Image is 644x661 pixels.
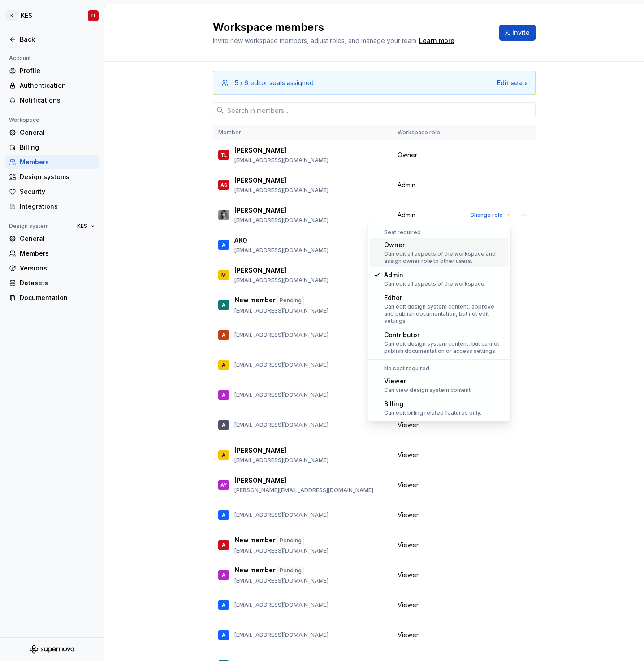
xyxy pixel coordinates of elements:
[20,187,95,196] div: Security
[398,481,419,489] span: Viewer
[5,199,99,214] a: Integrations
[220,481,227,489] div: AY
[234,457,328,464] p: [EMAIL_ADDRESS][DOMAIN_NAME]
[5,140,99,155] a: Billing
[497,78,528,87] div: Edit seats
[234,206,286,215] p: [PERSON_NAME]
[234,187,328,194] p: [EMAIL_ADDRESS][DOMAIN_NAME]
[234,217,328,224] p: [EMAIL_ADDRESS][DOMAIN_NAME]
[398,511,419,519] span: Viewer
[398,571,419,579] span: Viewer
[235,78,314,87] div: 5 / 6 editor seats assigned
[234,176,286,185] p: [PERSON_NAME]
[20,279,95,288] div: Datasets
[20,128,95,137] div: General
[20,202,95,211] div: Integrations
[20,293,95,302] div: Documentation
[221,270,226,279] div: M
[234,446,286,455] p: [PERSON_NAME]
[398,601,419,609] span: Viewer
[234,247,328,254] p: [EMAIL_ADDRESS][DOMAIN_NAME]
[234,511,328,519] p: [EMAIL_ADDRESS][DOMAIN_NAME]
[222,361,225,369] div: A
[5,261,99,275] a: Versions
[20,66,95,75] div: Profile
[213,20,488,34] h2: Workspace members
[512,28,530,37] span: Invite
[5,78,99,93] a: Authentication
[222,240,225,249] div: A
[277,296,304,305] div: Pending
[234,536,276,545] p: New member
[5,170,99,184] a: Design systems
[21,11,32,20] div: KES
[234,566,276,575] p: New member
[384,409,481,416] div: Can edit billing related features only.
[384,270,486,279] div: Admin
[222,300,225,309] div: A
[234,266,286,275] p: [PERSON_NAME]
[20,35,95,44] div: Back
[90,12,96,19] div: TL
[5,221,52,232] div: Design system
[370,365,509,372] div: No seat required
[220,150,227,159] div: TL
[384,386,472,394] div: Can view design system content.
[418,38,456,44] span: .
[20,81,95,90] div: Authentication
[218,210,229,220] img: Katarzyna Tomżyńska
[384,293,505,302] div: Editor
[277,536,304,545] div: Pending
[20,249,95,258] div: Members
[222,451,225,459] div: A
[234,157,328,164] p: [EMAIL_ADDRESS][DOMAIN_NAME]
[384,280,486,288] div: Can edit all aspects of the workspace.
[398,210,415,219] span: Admin
[234,331,328,339] p: [EMAIL_ADDRESS][DOMAIN_NAME]
[234,547,328,554] p: [EMAIL_ADDRESS][DOMAIN_NAME]
[419,36,454,45] div: Learn more
[222,330,225,339] div: A
[5,246,99,261] a: Members
[234,146,286,155] p: [PERSON_NAME]
[234,476,286,485] p: [PERSON_NAME]
[392,125,461,140] th: Workspace role
[499,25,536,41] button: Invite
[222,421,225,429] div: A
[384,399,481,408] div: Billing
[466,209,514,221] button: Change role
[5,93,99,107] a: Notifications
[384,340,505,355] div: Can edit design system content, but cannot publish documentation or access settings.
[222,541,225,549] div: A
[234,631,328,639] p: [EMAIL_ADDRESS][DOMAIN_NAME]
[234,296,276,305] p: New member
[398,451,419,459] span: Viewer
[470,211,503,219] span: Change role
[234,487,373,494] p: [PERSON_NAME][EMAIL_ADDRESS][DOMAIN_NAME]
[5,291,99,305] a: Documentation
[234,236,247,245] p: AKO
[5,125,99,140] a: General
[20,264,95,273] div: Versions
[5,232,99,246] a: General
[213,125,392,140] th: Member
[20,234,95,243] div: General
[5,155,99,169] a: Members
[222,601,225,609] div: A
[5,32,99,47] a: Back
[77,223,87,230] span: KES
[30,645,74,654] svg: Supernova Logo
[368,223,510,421] div: Suggestions
[5,185,99,199] a: Security
[222,391,225,399] div: A
[234,361,328,369] p: [EMAIL_ADDRESS][DOMAIN_NAME]
[234,391,328,399] p: [EMAIL_ADDRESS][DOMAIN_NAME]
[222,631,225,640] div: A
[20,96,95,105] div: Notifications
[213,37,418,44] span: Invite new workspace members, adjust roles, and manage your team.
[370,229,509,236] div: Seat required
[234,421,328,429] p: [EMAIL_ADDRESS][DOMAIN_NAME]
[234,601,328,609] p: [EMAIL_ADDRESS][DOMAIN_NAME]
[384,303,505,325] div: Can edit design system content, approve and publish documentation, but not edit settings.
